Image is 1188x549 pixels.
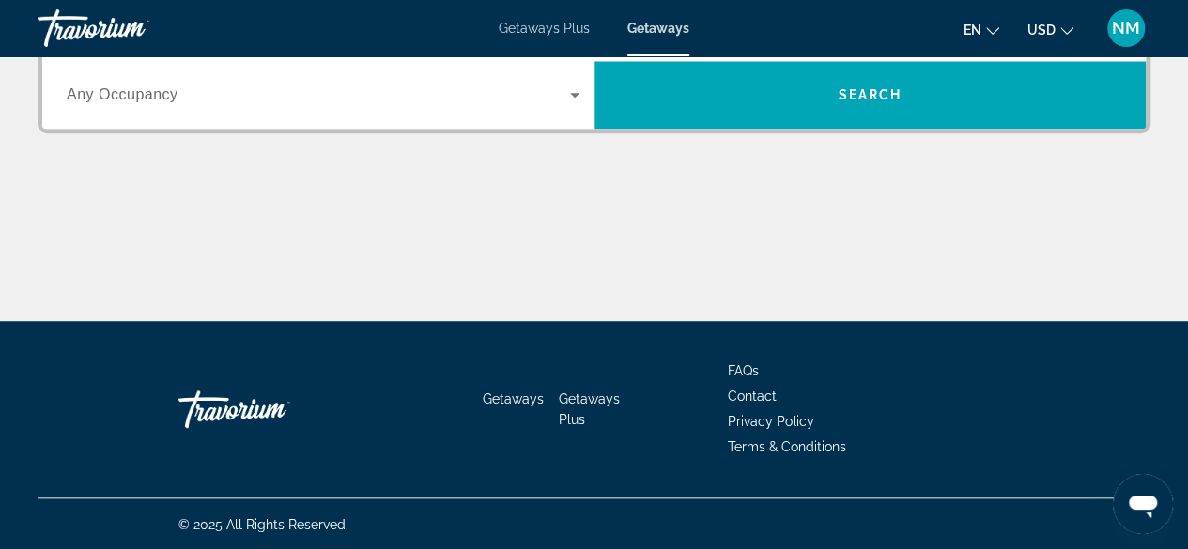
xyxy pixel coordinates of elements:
[1027,16,1073,43] button: Change currency
[728,389,777,404] a: Contact
[838,87,902,102] span: Search
[559,391,620,427] a: Getaways Plus
[594,61,1147,129] button: Search
[1027,23,1056,38] span: USD
[964,23,981,38] span: en
[499,21,590,36] a: Getaways Plus
[178,517,348,532] span: © 2025 All Rights Reserved.
[728,439,846,454] a: Terms & Conditions
[964,16,999,43] button: Change language
[38,4,225,53] a: Travorium
[627,21,689,36] a: Getaways
[67,86,178,102] span: Any Occupancy
[1112,19,1140,38] span: NM
[1102,8,1150,48] button: User Menu
[1113,474,1173,534] iframe: Button to launch messaging window
[728,414,814,429] a: Privacy Policy
[483,391,544,406] a: Getaways
[178,381,366,437] a: Go Home
[728,363,759,378] a: FAQs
